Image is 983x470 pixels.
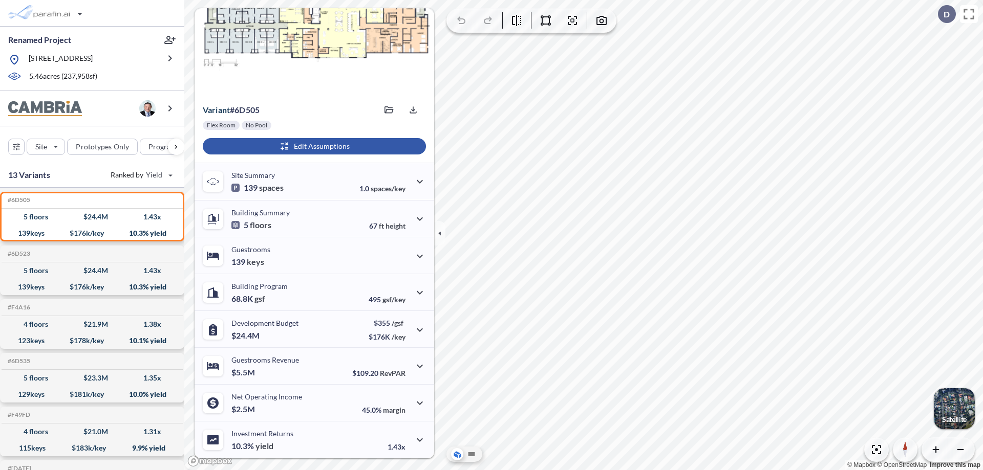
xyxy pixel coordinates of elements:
[231,367,257,377] p: $5.5M
[231,220,271,230] p: 5
[392,319,403,327] span: /gsf
[231,330,261,341] p: $24.4M
[231,183,284,193] p: 139
[465,448,478,460] button: Site Plan
[29,71,97,82] p: 5.46 acres ( 237,958 sf)
[187,455,232,467] a: Mapbox homepage
[352,369,405,377] p: $109.20
[259,183,284,193] span: spaces
[369,295,405,304] p: 495
[231,282,288,290] p: Building Program
[231,404,257,414] p: $2.5M
[383,406,405,414] span: margin
[847,461,875,468] a: Mapbox
[203,105,230,115] span: Variant
[231,441,273,451] p: 10.3%
[203,105,260,115] p: # 6d505
[6,357,30,365] h5: Click to copy the code
[203,138,426,154] button: Edit Assumptions
[6,196,30,204] h5: Click to copy the code
[35,142,47,152] p: Site
[934,388,975,429] img: Switcher Image
[386,221,405,230] span: height
[8,169,50,181] p: 13 Variants
[231,429,293,438] p: Investment Returns
[246,121,267,129] p: No Pool
[942,415,967,423] p: Satellite
[877,461,927,468] a: OpenStreetMap
[250,220,271,230] span: floors
[231,171,275,180] p: Site Summary
[392,332,405,341] span: /key
[380,369,405,377] span: RevPAR
[6,304,30,311] h5: Click to copy the code
[146,170,163,180] span: Yield
[930,461,980,468] a: Improve this map
[231,208,290,217] p: Building Summary
[944,10,950,19] p: D
[29,53,93,66] p: [STREET_ADDRESS]
[207,121,236,129] p: Flex Room
[362,406,405,414] p: 45.0%
[231,392,302,401] p: Net Operating Income
[148,142,177,152] p: Program
[139,100,156,117] img: user logo
[254,294,265,304] span: gsf
[451,448,463,460] button: Aerial View
[231,257,264,267] p: 139
[231,294,265,304] p: 68.8K
[27,139,65,155] button: Site
[382,295,405,304] span: gsf/key
[359,184,405,193] p: 1.0
[76,142,129,152] p: Prototypes Only
[934,388,975,429] button: Switcher ImageSatellite
[8,34,71,46] p: Renamed Project
[67,139,138,155] button: Prototypes Only
[371,184,405,193] span: spaces/key
[388,442,405,451] p: 1.43x
[369,221,405,230] p: 67
[8,101,82,117] img: BrandImage
[6,411,30,418] h5: Click to copy the code
[379,221,384,230] span: ft
[231,319,298,327] p: Development Budget
[140,139,195,155] button: Program
[231,245,270,254] p: Guestrooms
[247,257,264,267] span: keys
[255,441,273,451] span: yield
[102,167,179,183] button: Ranked by Yield
[369,319,405,327] p: $355
[231,355,299,364] p: Guestrooms Revenue
[6,250,30,257] h5: Click to copy the code
[369,332,405,341] p: $176K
